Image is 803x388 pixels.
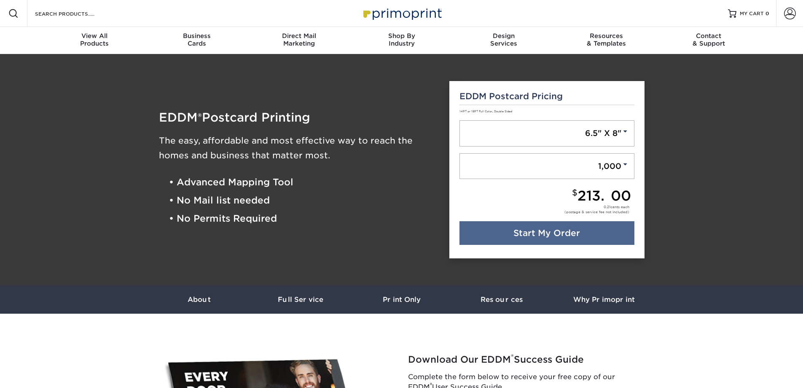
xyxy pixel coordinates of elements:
[658,27,760,54] a: Contact& Support
[248,32,350,47] div: Marketing
[250,285,351,314] a: Full Service
[453,32,555,47] div: Services
[159,133,437,163] h3: The easy, affordable and most effective way to reach the homes and business that matter most.
[658,32,760,47] div: & Support
[553,285,655,314] a: Why Primoprint
[459,110,512,113] small: 14PT or 16PT Full Color, Double Sided
[145,27,248,54] a: BusinessCards
[34,8,116,19] input: SEARCH PRODUCTS.....
[360,4,444,22] img: Primoprint
[577,187,631,204] span: 213.00
[511,353,514,361] sup: ®
[453,32,555,40] span: Design
[452,285,553,314] a: Resources
[564,204,629,214] div: cents each (postage & service fee not included)
[169,210,437,228] li: • No Permits Required
[453,27,555,54] a: DesignServices
[43,32,146,47] div: Products
[351,285,452,314] a: Print Only
[145,32,248,47] div: Cards
[198,111,202,123] span: ®
[350,27,453,54] a: Shop ByIndustry
[604,205,610,209] span: 0.21
[765,11,769,16] span: 0
[555,32,658,40] span: Resources
[408,354,648,365] h2: Download Our EDDM Success Guide
[430,382,432,388] sup: ®
[159,111,437,123] h1: EDDM Postcard Printing
[248,27,350,54] a: Direct MailMarketing
[145,32,248,40] span: Business
[43,32,146,40] span: View All
[169,173,437,191] li: • Advanced Mapping Tool
[169,191,437,209] li: • No Mail list needed
[350,32,453,40] span: Shop By
[555,27,658,54] a: Resources& Templates
[459,120,634,147] a: 6.5" X 8"
[149,296,250,304] h3: About
[149,285,250,314] a: About
[351,296,452,304] h3: Print Only
[555,32,658,47] div: & Templates
[452,296,553,304] h3: Resources
[248,32,350,40] span: Direct Mail
[572,188,577,198] small: $
[553,296,655,304] h3: Why Primoprint
[43,27,146,54] a: View AllProducts
[459,153,634,179] a: 1,000
[740,10,764,17] span: MY CART
[350,32,453,47] div: Industry
[459,221,634,245] a: Start My Order
[658,32,760,40] span: Contact
[459,91,634,101] h5: EDDM Postcard Pricing
[250,296,351,304] h3: Full Service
